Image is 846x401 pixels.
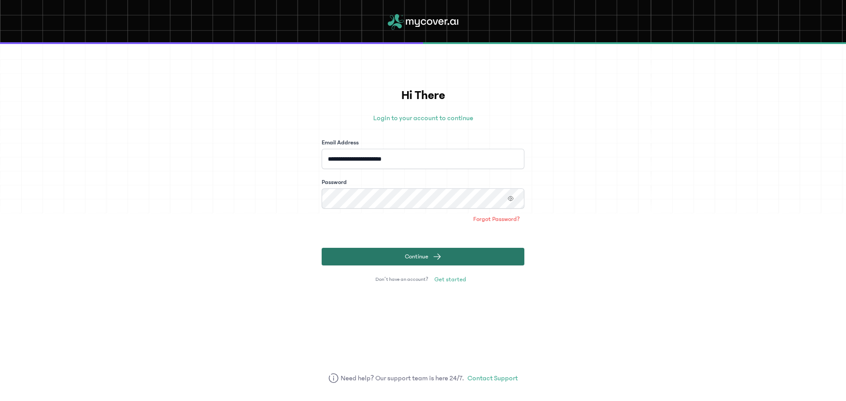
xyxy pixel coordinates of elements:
[473,215,520,224] span: Forgot Password?
[405,252,428,261] span: Continue
[469,212,524,226] a: Forgot Password?
[322,113,524,123] p: Login to your account to continue
[322,138,359,147] label: Email Address
[434,275,466,284] span: Get started
[341,373,464,383] span: Need help? Our support team is here 24/7.
[322,248,524,265] button: Continue
[430,272,471,287] a: Get started
[322,86,524,105] h1: Hi There
[468,373,518,383] a: Contact Support
[375,276,428,283] span: Don’t have an account?
[322,178,347,187] label: Password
